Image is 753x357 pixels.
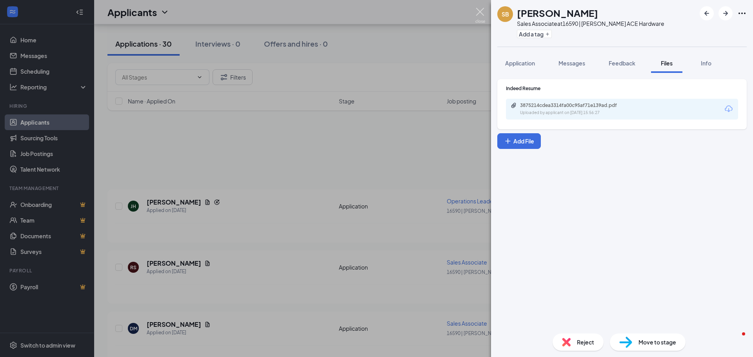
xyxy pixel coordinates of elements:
div: 3875214cdea3314fa00c95af71e139ad.pdf [520,102,630,109]
svg: Paperclip [511,102,517,109]
div: Uploaded by applicant on [DATE] 15:56:27 [520,110,638,116]
svg: ArrowRight [721,9,730,18]
div: Sales Associate at 16590 | [PERSON_NAME] ACE Hardware [517,20,664,27]
a: Paperclip3875214cdea3314fa00c95af71e139ad.pdfUploaded by applicant on [DATE] 15:56:27 [511,102,638,116]
div: Indeed Resume [506,85,738,92]
span: Application [505,60,535,67]
svg: Plus [504,137,512,145]
svg: Download [724,104,733,114]
button: ArrowRight [718,6,733,20]
span: Messages [558,60,585,67]
button: PlusAdd a tag [517,30,552,38]
span: Info [701,60,711,67]
svg: Ellipses [737,9,747,18]
span: Feedback [609,60,635,67]
svg: Plus [545,32,550,36]
button: Add FilePlus [497,133,541,149]
span: Files [661,60,673,67]
span: Reject [577,338,594,346]
iframe: Intercom live chat [726,330,745,349]
button: ArrowLeftNew [700,6,714,20]
h1: [PERSON_NAME] [517,6,598,20]
div: SB [502,10,509,18]
span: Move to stage [638,338,676,346]
svg: ArrowLeftNew [702,9,711,18]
